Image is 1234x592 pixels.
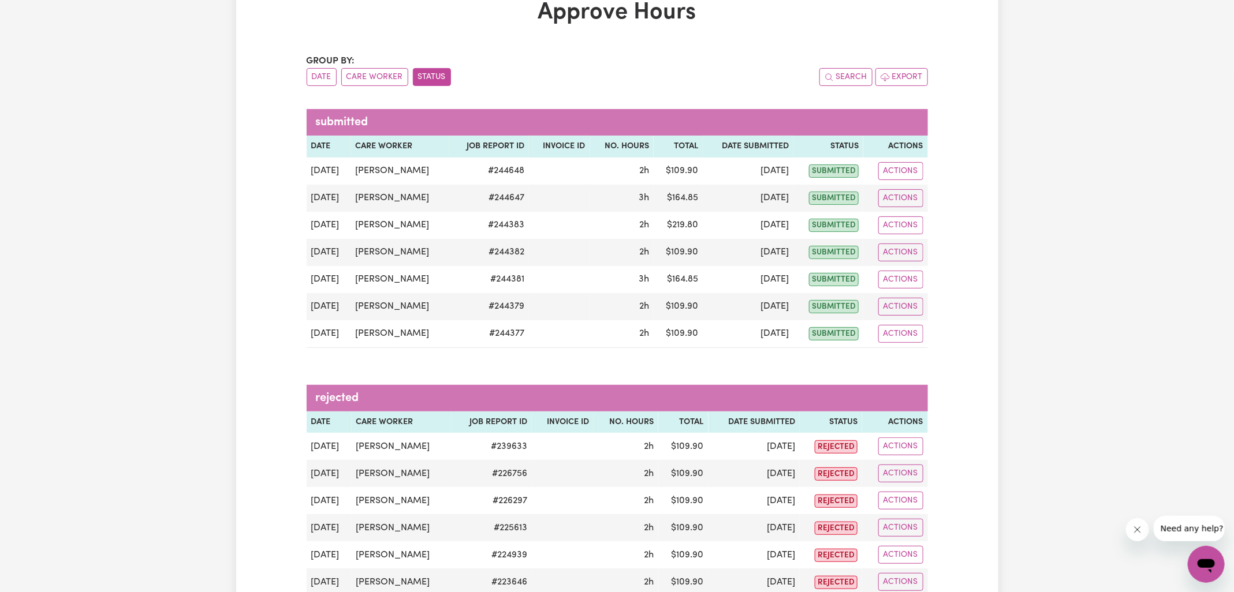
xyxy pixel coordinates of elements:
[703,320,793,348] td: [DATE]
[878,546,923,564] button: Actions
[449,239,529,266] td: # 244382
[809,192,859,205] span: submitted
[590,136,654,158] th: No. Hours
[307,411,352,433] th: Date
[815,522,858,535] span: rejected
[654,158,703,185] td: $ 109.90
[863,136,928,158] th: Actions
[352,487,452,514] td: [PERSON_NAME]
[815,549,858,562] span: rejected
[307,293,351,320] td: [DATE]
[352,541,452,568] td: [PERSON_NAME]
[449,136,529,158] th: Job Report ID
[878,189,923,207] button: Actions
[449,158,529,185] td: # 244648
[351,239,450,266] td: [PERSON_NAME]
[352,433,452,460] td: [PERSON_NAME]
[878,325,923,343] button: Actions
[654,212,703,239] td: $ 219.80
[654,320,703,348] td: $ 109.90
[452,433,532,460] td: # 239633
[307,514,352,541] td: [DATE]
[307,212,351,239] td: [DATE]
[709,460,800,487] td: [DATE]
[878,464,923,482] button: Actions
[703,266,793,293] td: [DATE]
[341,68,408,86] button: sort invoices by care worker
[307,460,352,487] td: [DATE]
[809,164,859,178] span: submitted
[307,109,928,136] caption: submitted
[307,68,337,86] button: sort invoices by date
[654,266,703,293] td: $ 164.85
[639,220,649,230] span: 2 hours
[709,411,800,433] th: Date Submitted
[809,300,859,313] span: submitted
[644,578,654,587] span: 2 hours
[709,487,800,514] td: [DATE]
[809,273,859,286] span: submitted
[452,514,532,541] td: # 225613
[351,158,450,185] td: [PERSON_NAME]
[815,576,858,589] span: rejected
[800,411,862,433] th: Status
[449,212,529,239] td: # 244383
[352,514,452,541] td: [PERSON_NAME]
[307,266,351,293] td: [DATE]
[862,411,927,433] th: Actions
[658,514,709,541] td: $ 109.90
[703,158,793,185] td: [DATE]
[709,433,800,460] td: [DATE]
[815,494,858,508] span: rejected
[819,68,873,86] button: Search
[307,57,355,66] span: Group by:
[639,193,649,203] span: 3 hours
[644,469,654,478] span: 2 hours
[878,243,923,261] button: Actions
[449,293,529,320] td: # 244379
[654,136,703,158] th: Total
[594,411,658,433] th: No. Hours
[639,275,649,284] span: 3 hours
[878,573,923,591] button: Actions
[307,487,352,514] td: [DATE]
[529,136,590,158] th: Invoice ID
[644,550,654,560] span: 2 hours
[644,442,654,451] span: 2 hours
[709,514,800,541] td: [DATE]
[452,460,532,487] td: # 226756
[307,158,351,185] td: [DATE]
[644,496,654,505] span: 2 hours
[639,302,649,311] span: 2 hours
[307,239,351,266] td: [DATE]
[658,433,709,460] td: $ 109.90
[703,239,793,266] td: [DATE]
[658,541,709,568] td: $ 109.90
[654,185,703,212] td: $ 164.85
[658,460,709,487] td: $ 109.90
[639,248,649,257] span: 2 hours
[878,519,923,537] button: Actions
[878,298,923,316] button: Actions
[658,411,709,433] th: Total
[878,216,923,234] button: Actions
[709,541,800,568] td: [DATE]
[413,68,451,86] button: sort invoices by paid status
[875,68,928,86] button: Export
[307,433,352,460] td: [DATE]
[452,541,532,568] td: # 224939
[307,385,928,411] caption: rejected
[703,185,793,212] td: [DATE]
[307,185,351,212] td: [DATE]
[1188,546,1225,583] iframe: Button to launch messaging window
[351,212,450,239] td: [PERSON_NAME]
[878,271,923,288] button: Actions
[449,266,529,293] td: # 244381
[654,293,703,320] td: $ 109.90
[351,185,450,212] td: [PERSON_NAME]
[793,136,863,158] th: Status
[351,293,450,320] td: [PERSON_NAME]
[639,329,649,338] span: 2 hours
[878,492,923,509] button: Actions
